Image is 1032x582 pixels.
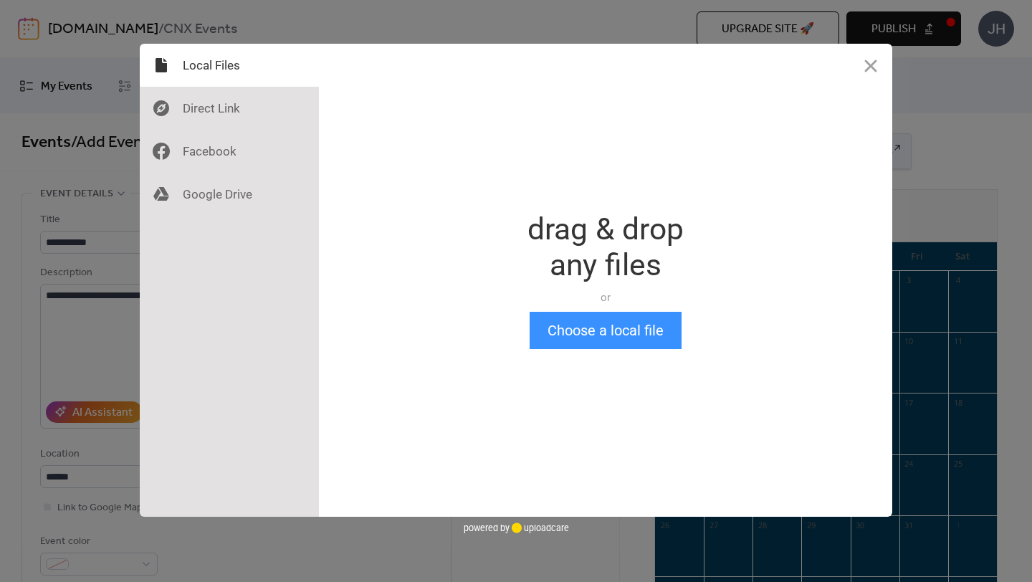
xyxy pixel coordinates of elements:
div: Google Drive [140,173,319,216]
button: Close [849,44,892,87]
div: or [527,290,684,305]
div: Direct Link [140,87,319,130]
div: Facebook [140,130,319,173]
button: Choose a local file [530,312,682,349]
div: drag & drop any files [527,211,684,283]
div: powered by [464,517,569,538]
a: uploadcare [510,523,569,533]
div: Local Files [140,44,319,87]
